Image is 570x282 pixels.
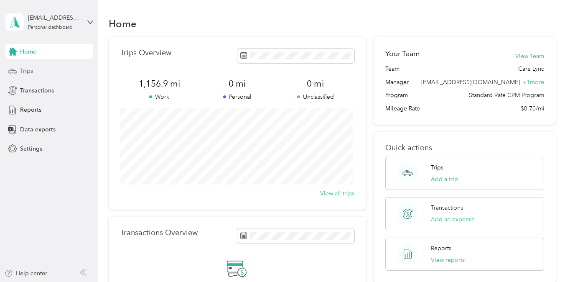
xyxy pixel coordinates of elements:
button: View reports [431,256,465,264]
p: Trips Overview [120,49,171,57]
p: Work [120,92,198,101]
span: $0.70/mi [521,104,544,113]
span: Mileage Rate [385,104,420,113]
span: Data exports [20,125,56,134]
p: Transactions Overview [120,228,198,237]
p: Personal [198,92,276,101]
span: Care Lync [518,64,544,73]
span: Trips [20,67,33,75]
div: [EMAIL_ADDRESS][DOMAIN_NAME] [28,13,80,22]
span: 0 mi [276,78,354,90]
button: View all trips [320,189,354,198]
button: Add an expense [431,215,475,224]
button: Add a trip [431,175,458,184]
div: Personal dashboard [28,25,73,30]
button: View Team [515,52,544,61]
span: Settings [20,144,42,153]
p: Unclassified [276,92,354,101]
span: Transactions [20,86,54,95]
span: Home [20,47,36,56]
span: Team [385,64,400,73]
span: 0 mi [198,78,276,90]
iframe: Everlance-gr Chat Button Frame [523,235,570,282]
span: Standard Rate CPM Program [469,91,544,100]
h2: Your Team [385,49,420,59]
span: 1,156.9 mi [120,78,198,90]
h1: Home [109,19,137,28]
p: Transactions [431,203,463,212]
span: Manager [385,78,409,87]
button: Help center [5,269,47,278]
span: + 1 more [523,79,544,86]
span: Program [385,91,408,100]
p: Reports [431,244,451,253]
p: Quick actions [385,144,544,152]
p: Trips [431,163,443,172]
span: [EMAIL_ADDRESS][DOMAIN_NAME] [421,79,520,86]
span: Reports [20,105,41,114]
